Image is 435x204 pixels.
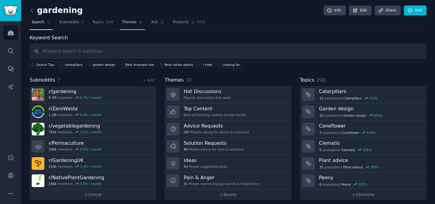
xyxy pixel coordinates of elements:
[49,113,56,117] span: 1.2M
[343,113,366,118] span: Garden design
[81,20,84,25] span: 7
[319,182,368,187] div: post s about
[319,164,380,170] div: post s about
[319,131,321,135] span: 7
[184,182,259,186] div: People expressing pain points & frustrations
[80,182,101,186] div: 3.8 % / month
[300,172,427,189] a: Peony6postsaboutPeony350%
[30,172,156,189] a: r/NativePlantGardening194kmembers3.8% / month
[319,113,323,118] span: 10
[125,63,154,67] div: Best shampoo bar
[197,61,214,68] a: I hate
[316,77,325,83] span: 200
[319,113,384,118] div: post s about
[165,172,291,189] a: Pain & Anger31People expressing pain points & frustrations
[370,165,379,169] div: 350 %
[300,189,427,200] a: +194more
[158,61,194,68] a: Best native plants
[184,113,246,117] div: Best-performing content of past month
[30,61,56,68] button: Search Tips
[49,96,56,100] span: 8.7M
[184,96,231,100] div: Popular discussions this week
[30,103,156,121] a: r/ZeroWaste1.2Mmembers0.4% / month
[173,20,189,25] span: Products
[30,189,156,200] a: +1more
[49,96,101,100] div: members
[184,182,188,186] span: 31
[343,96,361,100] span: Caterpillars
[122,20,137,25] span: Themes
[341,131,359,135] span: Coneflower
[151,20,158,25] span: Ask
[32,88,44,101] img: gardening
[32,20,44,25] span: Search
[36,63,55,67] span: Search Tips
[184,147,188,151] span: 89
[80,96,101,100] div: 0.7 % / month
[165,86,291,103] a: Hot DiscussionsPopular discussions this week
[184,88,231,95] h3: Hot Discussions
[319,182,321,186] span: 6
[341,182,351,186] span: Peony
[49,147,101,151] div: members
[32,105,44,118] img: ZeroWaste
[86,61,117,68] a: garden design
[184,157,227,164] h3: Ideas
[184,123,249,129] h3: Advice Requests
[319,140,422,146] h3: Clematis
[30,35,68,40] label: Keyword Search
[349,5,372,16] a: Edit
[149,18,166,30] a: Ask
[49,157,101,164] h3: r/ GardeningUK
[120,18,145,30] a: Themes
[184,140,243,146] h3: Solution Requests
[165,121,291,138] a: Advice Requests297People asking for advice & resources
[165,76,184,84] span: Themes
[369,96,378,100] div: 712 %
[300,155,427,172] a: Plant advice31postsaboutPlant advice350%
[358,182,367,186] div: 350 %
[57,18,86,30] a: Subreddits7
[143,78,154,83] a: + Add
[57,77,60,83] span: 7
[404,5,427,16] a: Add
[319,130,376,135] div: post s about
[319,165,323,169] span: 31
[203,63,212,67] div: I hate
[80,164,101,169] div: 1.3 % / month
[30,86,156,103] a: r/gardening8.7Mmembers0.7% / month
[49,113,101,117] div: members
[366,131,375,135] div: 514 %
[375,5,401,16] a: Share
[49,130,101,134] div: members
[164,63,193,67] div: Best native plants
[324,5,346,16] a: Info
[49,147,56,151] span: 334k
[32,123,44,135] img: vegetablegardening
[184,147,243,151] div: People asking for tools & solutions
[165,189,291,200] a: +4more
[32,157,44,170] img: GardeningUK
[49,123,101,129] h3: r/ vegetablegardening
[49,182,56,186] span: 194k
[184,105,246,112] h3: Top Content
[184,164,227,169] div: People suggesting ideas
[92,63,115,67] div: garden design
[65,63,82,67] div: caterpillars
[319,174,422,181] h3: Peony
[184,174,259,181] h3: Pain & Anger
[30,18,53,30] a: Search
[80,147,101,151] div: 0.9 % / month
[49,105,101,112] h3: r/ ZeroWaste
[30,155,156,172] a: r/GardeningUK210kmembers1.3% / month
[49,174,105,181] h3: r/ NativePlantGardening
[49,140,101,146] h3: r/ Permaculture
[300,138,427,155] a: Clematis5postsaboutClematis426%
[300,121,427,138] a: Coneflower7postsaboutConeflower514%
[319,105,422,112] h3: Garden design
[171,18,207,30] a: Products559
[184,130,190,134] span: 297
[197,20,205,25] span: 559
[49,88,101,95] h3: r/ gardening
[30,6,83,15] h2: gardening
